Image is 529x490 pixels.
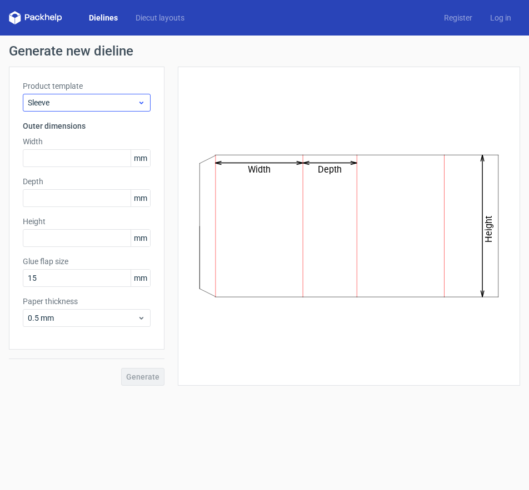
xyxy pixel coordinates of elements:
[318,165,342,175] text: Depth
[23,176,151,187] label: Depth
[28,312,137,324] span: 0.5 mm
[435,12,481,23] a: Register
[9,44,520,58] h1: Generate new dieline
[127,12,193,23] a: Diecut layouts
[131,270,150,286] span: mm
[23,136,151,147] label: Width
[131,230,150,246] span: mm
[23,80,151,92] label: Product template
[28,97,137,108] span: Sleeve
[481,12,520,23] a: Log in
[131,150,150,166] span: mm
[80,12,127,23] a: Dielines
[248,165,271,175] text: Width
[23,296,151,307] label: Paper thickness
[23,216,151,227] label: Height
[131,190,150,206] span: mm
[483,216,494,243] text: Height
[23,120,151,132] h3: Outer dimensions
[23,256,151,267] label: Glue flap size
